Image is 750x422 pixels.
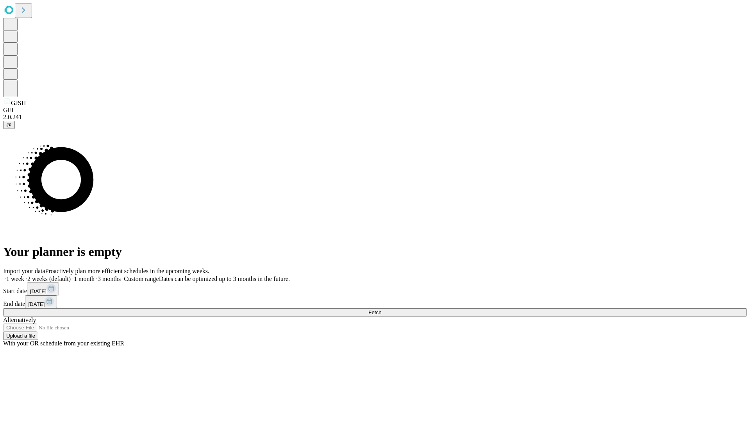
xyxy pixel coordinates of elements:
div: End date [3,295,747,308]
span: Import your data [3,268,45,274]
h1: Your planner is empty [3,245,747,259]
span: With your OR schedule from your existing EHR [3,340,124,347]
span: Dates can be optimized up to 3 months in the future. [159,275,290,282]
span: 1 week [6,275,24,282]
span: Proactively plan more efficient schedules in the upcoming weeks. [45,268,209,274]
button: [DATE] [27,283,59,295]
span: 1 month [74,275,95,282]
div: Start date [3,283,747,295]
span: Fetch [368,309,381,315]
span: 2 weeks (default) [27,275,71,282]
span: Custom range [124,275,159,282]
span: GJSH [11,100,26,106]
button: Upload a file [3,332,38,340]
span: [DATE] [30,288,46,294]
span: [DATE] [28,301,45,307]
button: @ [3,121,15,129]
span: Alternatively [3,316,36,323]
button: Fetch [3,308,747,316]
span: @ [6,122,12,128]
div: 2.0.241 [3,114,747,121]
button: [DATE] [25,295,57,308]
span: 3 months [98,275,121,282]
div: GEI [3,107,747,114]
